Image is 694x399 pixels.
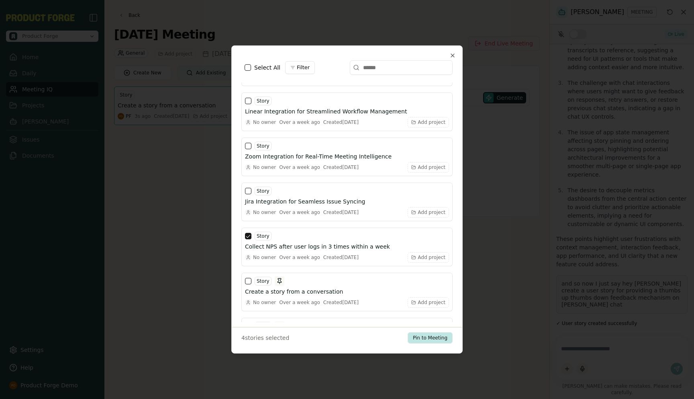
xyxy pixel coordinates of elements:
div: Over a week ago [279,164,320,171]
span: No owner [253,254,276,261]
button: Jira Integration for Seamless Issue Syncing [245,197,449,206]
div: Created [DATE] [323,209,359,216]
h3: Collect NPS after user logs in 3 times within a week [245,243,390,251]
button: Add project [408,117,449,128]
div: Story [255,142,271,150]
h3: Create a story from a conversation [245,288,343,296]
span: Add project [418,119,445,125]
button: Pin to Meeting [408,332,453,343]
button: Create a story from a conversation [245,288,449,296]
h3: Linear Integration for Streamlined Workflow Management [245,107,407,115]
button: Filter [285,61,315,74]
h3: Jira Integration for Seamless Issue Syncing [245,197,365,206]
div: Over a week ago [279,254,320,261]
button: Linear Integration for Streamlined Workflow Management [245,107,449,115]
span: No owner [253,164,276,171]
div: Created [DATE] [323,299,359,306]
div: Over a week ago [279,119,320,125]
span: No owner [253,299,276,306]
button: Add project [408,297,449,308]
div: Created [DATE] [323,119,359,125]
span: Add project [418,299,445,306]
div: Created [DATE] [323,164,359,171]
span: Add project [418,164,445,171]
div: Story [255,232,271,241]
div: Story [255,322,271,331]
span: Add project [418,209,445,216]
button: Add project [408,207,449,218]
div: Created [DATE] [323,254,359,261]
div: Story [255,97,271,105]
div: Over a week ago [279,209,320,216]
button: Add project [408,252,449,263]
label: Select All [254,64,280,72]
button: Add project [408,162,449,173]
div: Over a week ago [279,299,320,306]
span: Add project [418,254,445,261]
h3: Zoom Integration for Real-Time Meeting Intelligence [245,152,392,160]
div: Story [255,277,271,286]
span: No owner [253,209,276,216]
button: Collect NPS after user logs in 3 times within a week [245,243,449,251]
button: Zoom Integration for Real-Time Meeting Intelligence [245,152,449,160]
span: No owner [253,119,276,125]
div: Story [255,187,271,195]
span: 4 stories selected [241,334,289,342]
